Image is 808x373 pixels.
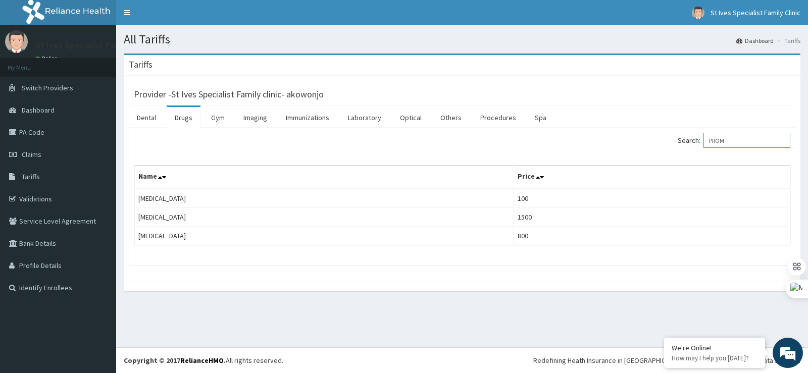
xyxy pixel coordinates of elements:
[5,258,192,293] textarea: Type your message and hit 'Enter'
[134,227,514,245] td: [MEDICAL_DATA]
[432,107,470,128] a: Others
[35,41,154,50] p: St Ives Specialist Family Clinic
[527,107,554,128] a: Spa
[166,5,190,29] div: Minimize live chat window
[35,55,60,62] a: Online
[124,356,226,365] strong: Copyright © 2017 .
[129,60,153,69] h3: Tariffs
[124,33,800,46] h1: All Tariffs
[392,107,430,128] a: Optical
[22,150,41,159] span: Claims
[129,107,164,128] a: Dental
[340,107,389,128] a: Laboratory
[692,7,704,19] img: User Image
[513,189,790,208] td: 100
[53,57,170,70] div: Chat with us now
[134,166,514,189] th: Name
[22,172,40,181] span: Tariffs
[134,208,514,227] td: [MEDICAL_DATA]
[116,347,808,373] footer: All rights reserved.
[22,83,73,92] span: Switch Providers
[5,30,28,53] img: User Image
[703,133,790,148] input: Search:
[472,107,524,128] a: Procedures
[736,36,774,45] a: Dashboard
[775,36,800,45] li: Tariffs
[59,118,139,220] span: We're online!
[22,105,55,115] span: Dashboard
[513,166,790,189] th: Price
[134,90,324,99] h3: Provider - St Ives Specialist Family clinic- akowonjo
[672,343,757,352] div: We're Online!
[180,356,224,365] a: RelianceHMO
[678,133,790,148] label: Search:
[711,8,800,17] span: St Ives Specialist Family Clinic
[167,107,200,128] a: Drugs
[672,354,757,362] p: How may I help you today?
[19,50,41,76] img: d_794563401_company_1708531726252_794563401
[533,355,800,365] div: Redefining Heath Insurance in [GEOGRAPHIC_DATA] using Telemedicine and Data Science!
[513,227,790,245] td: 800
[134,189,514,208] td: [MEDICAL_DATA]
[235,107,275,128] a: Imaging
[278,107,337,128] a: Immunizations
[513,208,790,227] td: 1500
[203,107,233,128] a: Gym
